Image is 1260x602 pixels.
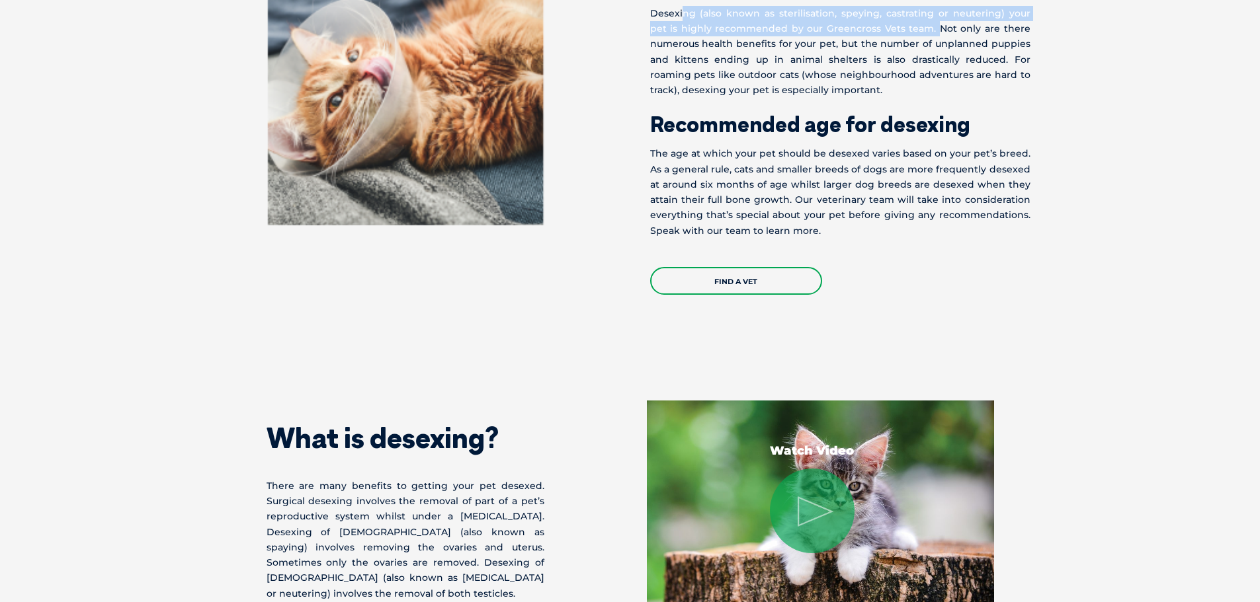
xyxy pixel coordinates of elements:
p: There are many benefits to getting your pet desexed. Surgical desexing involves the removal of pa... [267,478,544,601]
p: The age at which your pet should be desexed varies based on your pet’s breed. As a general rule, ... [650,146,1030,238]
p: Watch Video [770,445,855,457]
h2: Recommended age for desexing [650,114,1030,135]
a: Find a Vet [650,267,822,295]
p: Desexing (also known as sterilisation, speying, castrating or neutering) your pet is highly recom... [650,6,1030,98]
h2: What is desexing? [267,424,544,452]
